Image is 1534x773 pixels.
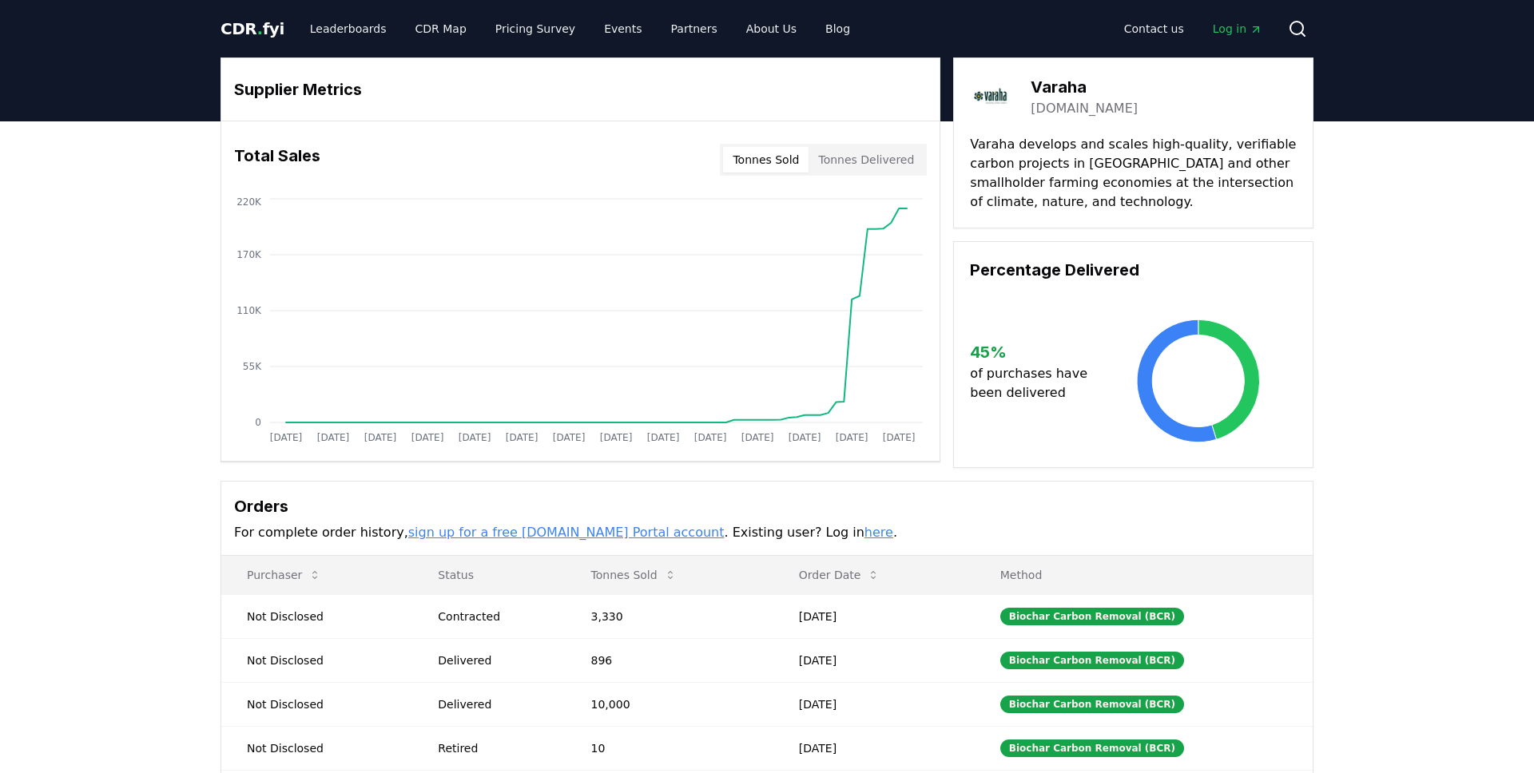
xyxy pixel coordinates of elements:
p: For complete order history, . Existing user? Log in . [234,523,1300,542]
a: Partners [658,14,730,43]
p: Status [425,567,552,583]
tspan: [DATE] [600,432,633,443]
a: CDR Map [403,14,479,43]
td: 10 [566,726,773,770]
button: Tonnes Delivered [809,147,924,172]
a: Log in [1200,14,1275,43]
tspan: [DATE] [789,432,821,443]
tspan: [DATE] [364,432,397,443]
a: CDR.fyi [221,18,284,40]
img: Varaha-logo [970,74,1015,119]
tspan: [DATE] [741,432,774,443]
tspan: [DATE] [270,432,303,443]
td: [DATE] [773,682,975,726]
tspan: [DATE] [647,432,680,443]
td: 3,330 [566,594,773,638]
tspan: [DATE] [883,432,916,443]
tspan: [DATE] [317,432,350,443]
p: of purchases have been delivered [970,364,1100,402]
td: Not Disclosed [221,594,412,638]
button: Tonnes Sold [578,559,690,591]
div: Delivered [438,696,552,712]
td: 896 [566,638,773,682]
tspan: [DATE] [506,432,538,443]
a: Blog [813,14,863,43]
h3: Varaha [1031,75,1138,99]
td: Not Disclosed [221,638,412,682]
span: CDR fyi [221,19,284,38]
a: About Us [733,14,809,43]
h3: Supplier Metrics [234,77,927,101]
h3: Total Sales [234,144,320,176]
tspan: [DATE] [694,432,727,443]
nav: Main [1111,14,1275,43]
tspan: 110K [236,305,262,316]
td: 10,000 [566,682,773,726]
td: [DATE] [773,726,975,770]
a: [DOMAIN_NAME] [1031,99,1138,118]
span: . [257,19,263,38]
tspan: 220K [236,196,262,208]
tspan: [DATE] [411,432,444,443]
div: Biochar Carbon Removal (BCR) [1000,652,1184,669]
a: Events [591,14,654,43]
nav: Main [297,14,863,43]
td: [DATE] [773,594,975,638]
td: Not Disclosed [221,726,412,770]
tspan: 55K [243,361,262,372]
h3: Orders [234,494,1300,518]
a: Contact us [1111,14,1197,43]
button: Purchaser [234,559,334,591]
div: Biochar Carbon Removal (BCR) [1000,739,1184,757]
a: Leaderboards [297,14,399,43]
tspan: [DATE] [553,432,586,443]
button: Order Date [786,559,893,591]
tspan: 170K [236,249,262,260]
div: Biochar Carbon Removal (BCR) [1000,608,1184,625]
span: Log in [1213,21,1262,37]
tspan: [DATE] [459,432,491,443]
td: Not Disclosed [221,682,412,726]
tspan: 0 [255,417,261,428]
div: Contracted [438,608,552,624]
div: Retired [438,740,552,756]
h3: 45 % [970,340,1100,364]
p: Varaha develops and scales high-quality, verifiable carbon projects in [GEOGRAPHIC_DATA] and othe... [970,135,1297,212]
a: sign up for a free [DOMAIN_NAME] Portal account [408,525,725,540]
h3: Percentage Delivered [970,258,1297,282]
tspan: [DATE] [836,432,868,443]
td: [DATE] [773,638,975,682]
a: here [864,525,893,540]
button: Tonnes Sold [723,147,809,172]
a: Pricing Survey [483,14,588,43]
div: Biochar Carbon Removal (BCR) [1000,696,1184,713]
p: Method [988,567,1300,583]
div: Delivered [438,652,552,668]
